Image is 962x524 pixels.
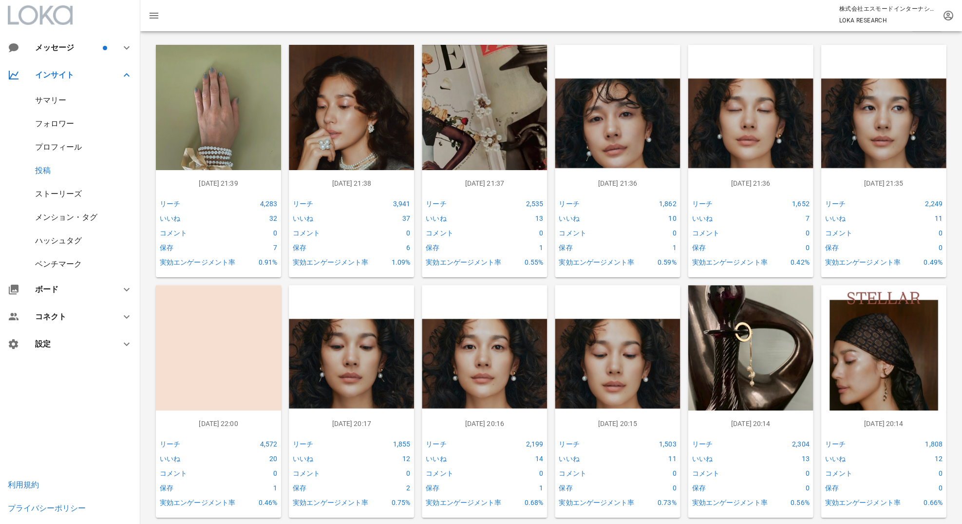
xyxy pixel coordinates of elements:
div: いいね [291,451,372,466]
a: メンション・タグ [35,213,97,222]
div: コメント [424,466,505,481]
p: [DATE] 21:36 [563,178,672,189]
p: LOKA RESEARCH [839,16,937,25]
div: 0 [904,481,944,495]
div: 保存 [823,481,904,495]
div: 0 [505,226,545,240]
img: 1480791542279136_18523007212001008_3238769892862486067_n.jpg [555,285,680,442]
div: 0 [372,466,412,481]
p: [DATE] 20:14 [829,418,939,429]
div: いいね [291,211,372,226]
div: 実効エンゲージメント率 [690,255,771,270]
div: 実効エンゲージメント率 [823,495,904,510]
div: 1 [505,481,545,495]
div: 実効エンゲージメント率 [291,255,372,270]
div: 12 [372,451,412,466]
div: 6 [372,240,412,255]
div: 実効エンゲージメント率 [158,495,239,510]
div: コメント [158,226,239,240]
img: 1480792544810122_18523007119001008_2736185627578407685_n.jpg [688,285,813,452]
div: 実効エンゲージメント率 [424,495,505,510]
div: コメント [690,226,771,240]
div: リーチ [557,437,638,451]
div: 1 [638,240,679,255]
div: いいね [690,451,771,466]
div: 実効エンゲージメント率 [690,495,771,510]
div: 1,808 [904,437,944,451]
div: いいね [158,451,239,466]
div: リーチ [424,437,505,451]
div: ハッシュタグ [35,236,82,245]
div: 1.09% [372,255,412,270]
div: 実効エンゲージメント率 [823,255,904,270]
div: 1 [505,240,545,255]
div: 7 [771,211,811,226]
div: いいね [823,211,904,226]
div: 実効エンゲージメント率 [158,255,239,270]
div: いいね [690,211,771,226]
div: いいね [557,211,638,226]
div: いいね [823,451,904,466]
img: 1480921541659829_18523193308001008_5622876798112398787_n.jpg [821,45,946,202]
div: いいね [158,211,239,226]
div: リーチ [291,437,372,451]
div: 0.75% [372,495,412,510]
div: 実効エンゲージメント率 [424,255,505,270]
p: [DATE] 22:00 [164,418,273,429]
div: 保存 [823,240,904,255]
div: 1,855 [372,437,412,451]
img: 1480804AQNlsaLc--0K58fqjC28_C6A240sMafYSrVskjxvWfhJBSDmU_0w_3HznIsoF0qUtcTqO_wkcG3K6IQB5F4dtdefIl... [156,285,281,508]
div: コネクト [35,312,109,321]
p: [DATE] 21:36 [696,178,806,189]
div: コメント [823,226,904,240]
img: 1480918542273917_18523193473001008_1587247479395395563_n.jpg [422,45,547,202]
div: 1,862 [638,196,679,211]
div: 3,941 [372,196,412,211]
div: いいね [424,211,505,226]
p: [DATE] 20:16 [430,418,539,429]
a: 利用規約 [8,480,39,489]
div: 0 [904,240,944,255]
div: 4,572 [239,437,279,451]
div: いいね [557,451,638,466]
div: 0 [771,466,811,481]
div: 0 [638,466,679,481]
img: 1480795544130614_18523007320001008_2910505638525460856_n.jpg [422,285,547,442]
div: 2,199 [505,437,545,451]
div: 0 [904,226,944,240]
div: いいね [424,451,505,466]
a: フォロワー [35,119,74,128]
div: リーチ [424,196,505,211]
a: プライバシーポリシー [8,504,86,513]
div: 保存 [424,481,505,495]
div: 11 [638,451,679,466]
div: 20 [239,451,279,466]
div: 12 [904,451,944,466]
a: プロフィール [35,142,82,152]
div: 0.91% [239,255,279,270]
div: リーチ [823,196,904,211]
div: 保存 [557,240,638,255]
div: リーチ [557,196,638,211]
div: コメント [690,466,771,481]
div: 保存 [291,240,372,255]
div: 0 [638,226,679,240]
div: 実効エンゲージメント率 [557,255,638,270]
div: リーチ [158,196,239,211]
div: 実効エンゲージメント率 [557,495,638,510]
img: 1480917541947212_18523193701001008_6746452971377466575_n.jpg [289,45,414,201]
div: リーチ [158,437,239,451]
div: 1,652 [771,196,811,211]
div: 0.56% [771,495,811,510]
div: 1,503 [638,437,679,451]
div: 実効エンゲージメント率 [291,495,372,510]
div: 2,249 [904,196,944,211]
div: 4,283 [239,196,279,211]
div: 0 [771,226,811,240]
div: インサイト [35,70,109,79]
p: [DATE] 21:38 [297,178,406,189]
a: ベンチマーク [35,259,82,269]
